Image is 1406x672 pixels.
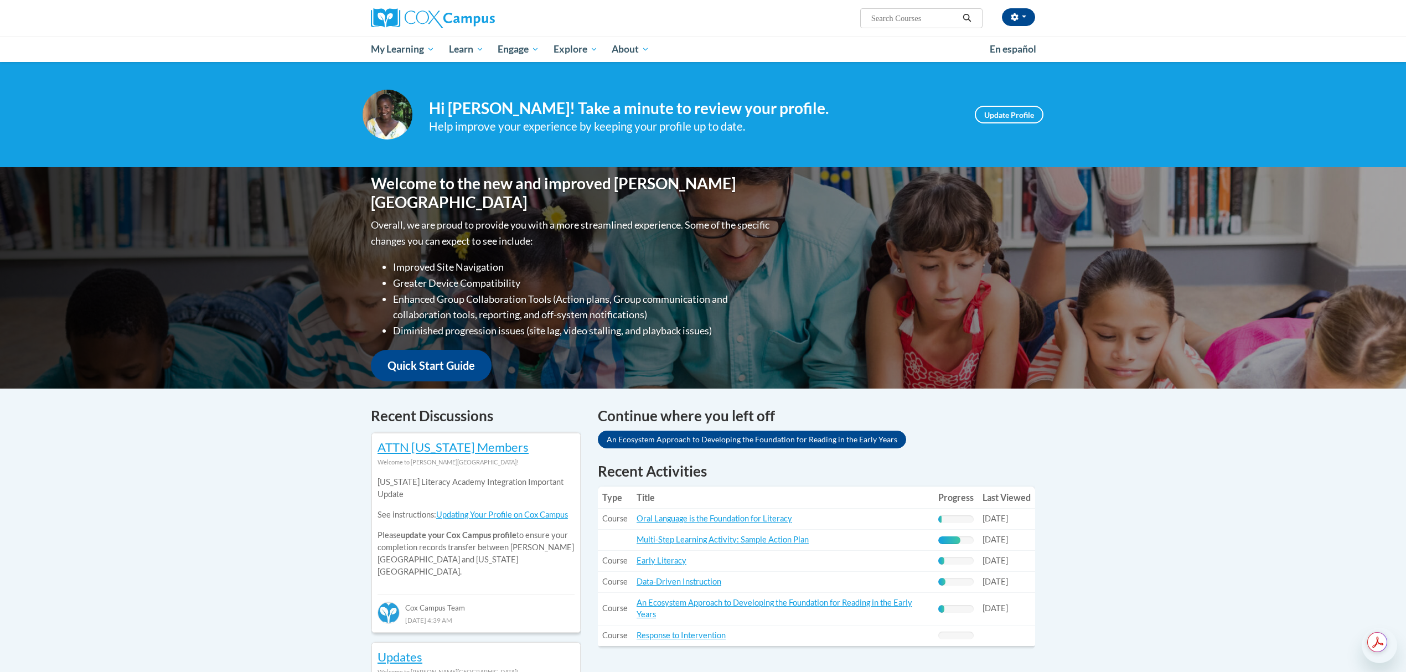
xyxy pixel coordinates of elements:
div: Help improve your experience by keeping your profile up to date. [429,117,958,136]
p: Overall, we are proud to provide you with a more streamlined experience. Some of the specific cha... [371,217,772,249]
th: Type [598,487,632,509]
h1: Welcome to the new and improved [PERSON_NAME][GEOGRAPHIC_DATA] [371,174,772,211]
div: Progress, % [938,536,960,544]
span: Course [602,630,628,640]
a: Cox Campus [371,8,581,28]
th: Title [632,487,934,509]
span: [DATE] [983,603,1008,613]
div: [DATE] 4:39 AM [378,614,575,626]
div: Progress, % [938,557,944,565]
h4: Recent Discussions [371,405,581,427]
div: Main menu [354,37,1052,62]
div: Progress, % [938,578,945,586]
li: Greater Device Compatibility [393,275,772,291]
a: About [605,37,657,62]
span: Course [602,514,628,523]
li: Improved Site Navigation [393,259,772,275]
span: Course [602,556,628,565]
a: Quick Start Guide [371,350,492,381]
span: Engage [498,43,539,56]
a: My Learning [364,37,442,62]
a: Data-Driven Instruction [637,577,721,586]
a: Engage [490,37,546,62]
span: En español [990,43,1036,55]
div: Progress, % [938,605,944,613]
span: Explore [554,43,598,56]
a: Multi-Step Learning Activity: Sample Action Plan [637,535,809,544]
div: Welcome to [PERSON_NAME][GEOGRAPHIC_DATA]! [378,456,575,468]
a: An Ecosystem Approach to Developing the Foundation for Reading in the Early Years [598,431,906,448]
p: See instructions: [378,509,575,521]
a: Learn [442,37,491,62]
input: Search Courses [870,12,959,25]
button: Account Settings [1002,8,1035,26]
b: update your Cox Campus profile [401,530,516,540]
button: Search [959,12,975,25]
img: Cox Campus Team [378,602,400,624]
span: Learn [449,43,484,56]
span: [DATE] [983,514,1008,523]
span: About [612,43,649,56]
img: Profile Image [363,90,412,139]
div: Progress, % [938,515,942,523]
span: [DATE] [983,577,1008,586]
li: Diminished progression issues (site lag, video stalling, and playback issues) [393,323,772,339]
span: [DATE] [983,556,1008,565]
a: Response to Intervention [637,630,726,640]
p: [US_STATE] Literacy Academy Integration Important Update [378,476,575,500]
h1: Recent Activities [598,461,1035,481]
a: Updates [378,649,422,664]
div: Cox Campus Team [378,594,575,614]
span: My Learning [371,43,435,56]
th: Last Viewed [978,487,1035,509]
h4: Continue where you left off [598,405,1035,427]
iframe: Button to launch messaging window [1362,628,1397,663]
a: Early Literacy [637,556,686,565]
a: An Ecosystem Approach to Developing the Foundation for Reading in the Early Years [637,598,912,619]
div: Please to ensure your completion records transfer between [PERSON_NAME][GEOGRAPHIC_DATA] and [US_... [378,468,575,586]
a: Update Profile [975,106,1043,123]
li: Enhanced Group Collaboration Tools (Action plans, Group communication and collaboration tools, re... [393,291,772,323]
a: Explore [546,37,605,62]
a: Updating Your Profile on Cox Campus [436,510,568,519]
span: Course [602,577,628,586]
img: Cox Campus [371,8,495,28]
span: [DATE] [983,535,1008,544]
h4: Hi [PERSON_NAME]! Take a minute to review your profile. [429,99,958,118]
a: Oral Language is the Foundation for Literacy [637,514,792,523]
a: ATTN [US_STATE] Members [378,440,529,454]
a: En español [983,38,1043,61]
th: Progress [934,487,978,509]
span: Course [602,603,628,613]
